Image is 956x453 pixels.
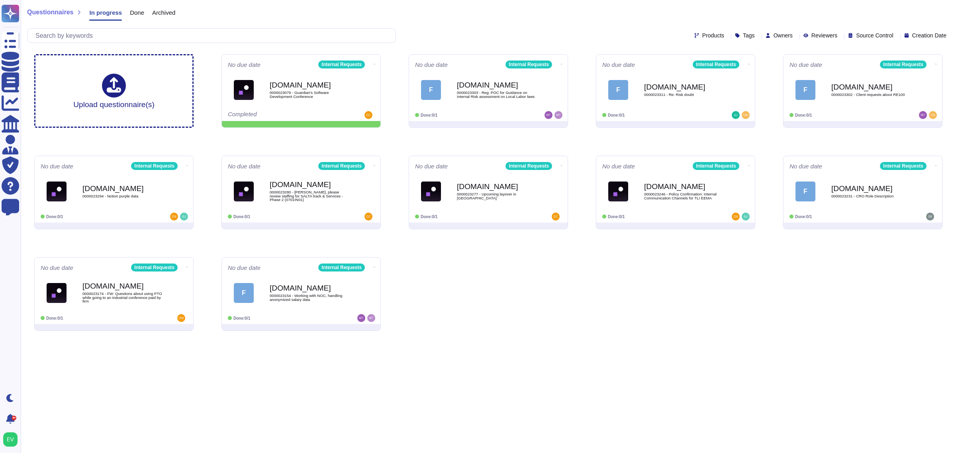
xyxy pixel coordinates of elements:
[457,81,537,89] b: [DOMAIN_NAME]
[41,163,73,169] span: No due date
[693,162,739,170] div: Internal Requests
[152,10,175,16] span: Archived
[831,83,911,91] b: [DOMAIN_NAME]
[811,33,837,38] span: Reviewers
[131,162,178,170] div: Internal Requests
[644,183,724,190] b: [DOMAIN_NAME]
[415,62,448,68] span: No due date
[270,91,349,98] span: 0000023079 - Guardian's Software Development Conference
[608,215,625,219] span: Done: 0/1
[608,80,628,100] div: F
[880,162,927,170] div: Internal Requests
[364,111,372,119] img: user
[364,213,372,221] img: user
[926,213,934,221] img: user
[228,111,325,119] div: Completed
[505,61,552,68] div: Internal Requests
[831,185,911,192] b: [DOMAIN_NAME]
[856,33,893,38] span: Source Control
[912,33,946,38] span: Creation Date
[421,113,437,117] span: Done: 0/1
[795,80,815,100] div: F
[270,81,349,89] b: [DOMAIN_NAME]
[131,264,178,271] div: Internal Requests
[180,213,188,221] img: user
[228,163,261,169] span: No due date
[318,264,365,271] div: Internal Requests
[233,316,250,320] span: Done: 0/1
[415,163,448,169] span: No due date
[47,283,67,303] img: Logo
[367,314,375,322] img: user
[732,213,740,221] img: user
[177,314,185,322] img: user
[270,190,349,202] span: 0000023280 - [PERSON_NAME], please review staffing for SALTA track & Services - Phase 2 (0701IN01)
[742,111,750,119] img: user
[82,282,162,290] b: [DOMAIN_NAME]
[608,182,628,201] img: Logo
[270,294,349,301] span: 0000023154 - Working with NOC, handling anonymized salary data
[46,215,63,219] span: Done: 0/1
[234,283,254,303] div: F
[644,93,724,97] span: 0000023311 - Re: Risk doubt
[545,111,552,119] img: user
[318,162,365,170] div: Internal Requests
[47,182,67,201] img: Logo
[774,33,793,38] span: Owners
[421,215,437,219] span: Done: 0/1
[228,62,261,68] span: No due date
[644,192,724,200] span: 0000023246 - Policy Confirmation: Internal Communication Channels for TLI EEMA
[880,61,927,68] div: Internal Requests
[228,265,261,271] span: No due date
[233,215,250,219] span: Done: 0/1
[82,185,162,192] b: [DOMAIN_NAME]
[795,113,812,117] span: Done: 0/1
[130,10,144,16] span: Done
[742,213,750,221] img: user
[552,213,560,221] img: user
[795,215,812,219] span: Done: 0/1
[795,182,815,201] div: F
[27,9,73,16] span: Questionnaires
[743,33,755,38] span: Tags
[929,111,937,119] img: user
[421,80,441,100] div: F
[357,314,365,322] img: user
[789,163,822,169] span: No due date
[89,10,122,16] span: In progress
[318,61,365,68] div: Internal Requests
[457,183,537,190] b: [DOMAIN_NAME]
[505,162,552,170] div: Internal Requests
[602,163,635,169] span: No due date
[831,93,911,97] span: 0000023302 - Client requests about RE100
[608,113,625,117] span: Done: 0/1
[554,111,562,119] img: user
[73,74,155,108] div: Upload questionnaire(s)
[457,91,537,98] span: 0000023303 - Reg: POC for Guidance on Internal Risk assessment on Local Labor laws
[919,111,927,119] img: user
[831,194,911,198] span: 0000023231 - CRO Role Description
[602,62,635,68] span: No due date
[270,181,349,188] b: [DOMAIN_NAME]
[170,213,178,221] img: user
[693,61,739,68] div: Internal Requests
[82,194,162,198] span: 0000023294 - Notion purple data
[644,83,724,91] b: [DOMAIN_NAME]
[3,432,18,447] img: user
[82,292,162,303] span: 0000023174 - FW: Questions about using PTO while going to an industrial conference paid by firm
[12,416,16,420] div: 9+
[2,431,23,448] button: user
[234,80,254,100] img: Logo
[702,33,724,38] span: Products
[457,192,537,200] span: 0000023277 - Upcoming layover in [GEOGRAPHIC_DATA]
[421,182,441,201] img: Logo
[732,111,740,119] img: user
[41,265,73,271] span: No due date
[46,316,63,320] span: Done: 0/1
[270,284,349,292] b: [DOMAIN_NAME]
[789,62,822,68] span: No due date
[31,29,396,43] input: Search by keywords
[234,182,254,201] img: Logo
